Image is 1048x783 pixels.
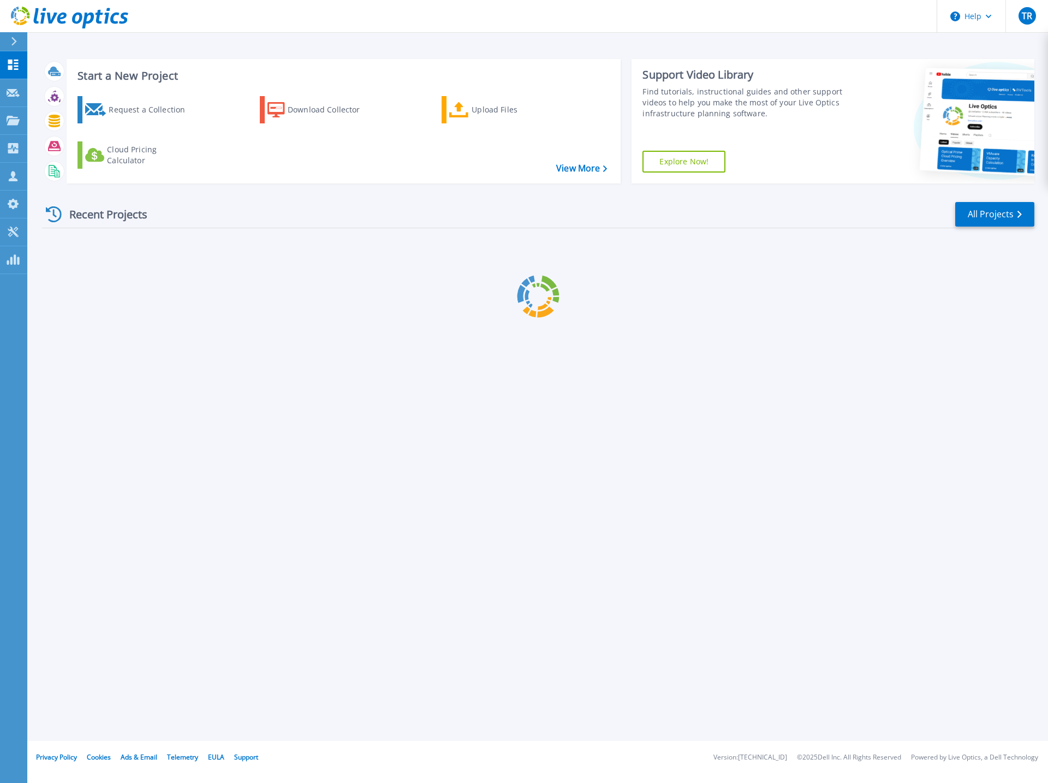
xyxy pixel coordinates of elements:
a: Privacy Policy [36,752,77,762]
a: Telemetry [167,752,198,762]
a: Upload Files [442,96,563,123]
a: View More [556,163,607,174]
li: Powered by Live Optics, a Dell Technology [911,754,1038,761]
div: Recent Projects [42,201,162,228]
li: © 2025 Dell Inc. All Rights Reserved [797,754,901,761]
li: Version: [TECHNICAL_ID] [713,754,787,761]
a: Request a Collection [78,96,199,123]
div: Download Collector [288,99,375,121]
a: Download Collector [260,96,382,123]
div: Request a Collection [109,99,196,121]
div: Upload Files [472,99,559,121]
a: All Projects [955,202,1034,227]
a: Cookies [87,752,111,762]
div: Find tutorials, instructional guides and other support videos to help you make the most of your L... [642,86,848,119]
a: Support [234,752,258,762]
a: Explore Now! [642,151,725,173]
a: EULA [208,752,224,762]
h3: Start a New Project [78,70,607,82]
div: Cloud Pricing Calculator [107,144,194,166]
a: Cloud Pricing Calculator [78,141,199,169]
span: TR [1022,11,1032,20]
a: Ads & Email [121,752,157,762]
div: Support Video Library [642,68,848,82]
